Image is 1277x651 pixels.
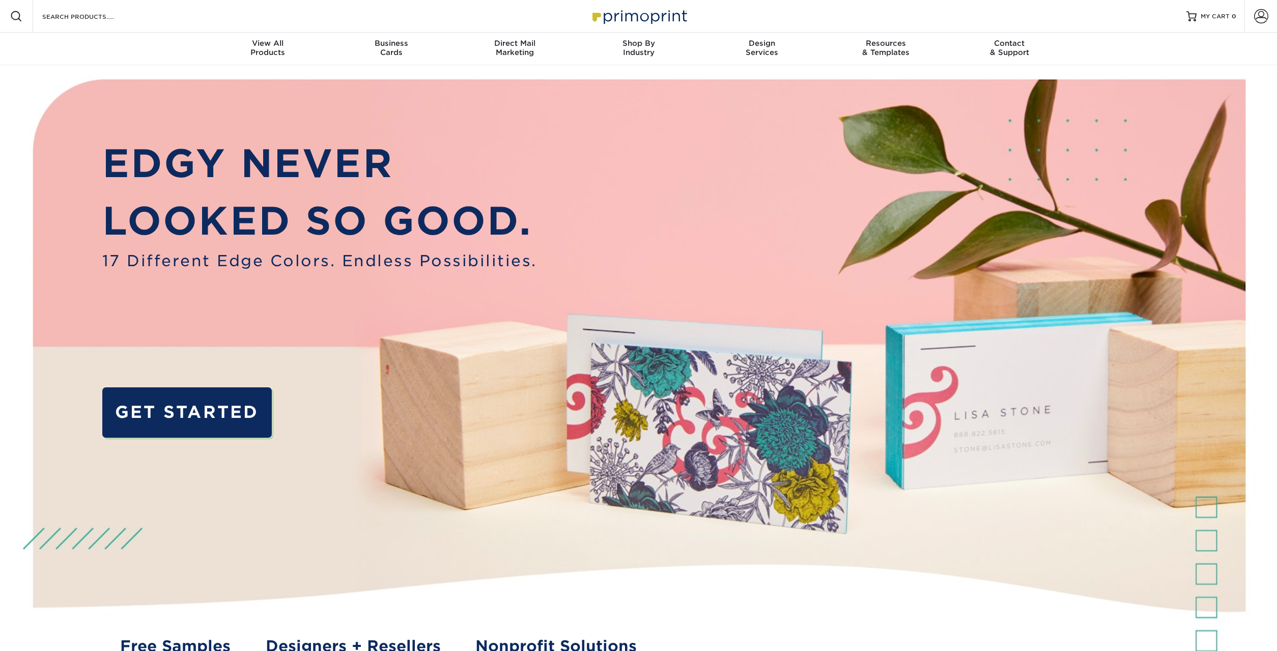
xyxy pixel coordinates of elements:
[948,39,1071,57] div: & Support
[1201,12,1230,21] span: MY CART
[329,39,453,48] span: Business
[102,135,537,192] p: EDGY NEVER
[948,39,1071,48] span: Contact
[453,39,577,57] div: Marketing
[577,39,700,57] div: Industry
[700,39,824,57] div: Services
[206,33,330,65] a: View AllProducts
[588,5,690,27] img: Primoprint
[453,39,577,48] span: Direct Mail
[102,249,537,272] span: 17 Different Edge Colors. Endless Possibilities.
[824,39,948,57] div: & Templates
[102,387,272,438] a: GET STARTED
[577,33,700,65] a: Shop ByIndustry
[102,192,537,250] p: LOOKED SO GOOD.
[453,33,577,65] a: Direct MailMarketing
[700,39,824,48] span: Design
[700,33,824,65] a: DesignServices
[824,33,948,65] a: Resources& Templates
[329,33,453,65] a: BusinessCards
[1232,13,1236,20] span: 0
[206,39,330,57] div: Products
[41,10,140,22] input: SEARCH PRODUCTS.....
[948,33,1071,65] a: Contact& Support
[824,39,948,48] span: Resources
[329,39,453,57] div: Cards
[577,39,700,48] span: Shop By
[206,39,330,48] span: View All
